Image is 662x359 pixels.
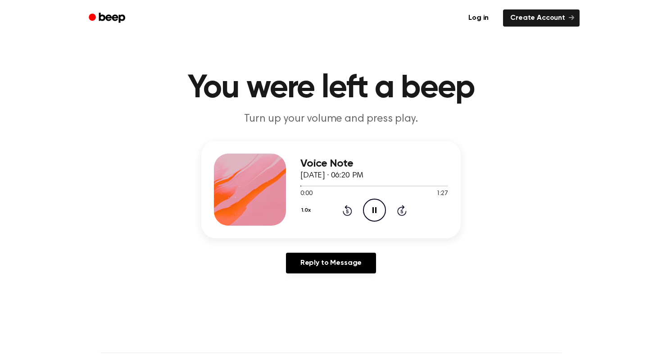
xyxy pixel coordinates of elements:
span: 0:00 [300,189,312,199]
h3: Voice Note [300,158,448,170]
a: Reply to Message [286,253,376,273]
a: Log in [459,8,498,28]
a: Beep [82,9,133,27]
span: [DATE] · 06:20 PM [300,172,363,180]
a: Create Account [503,9,580,27]
span: 1:27 [436,189,448,199]
p: Turn up your volume and press play. [158,112,504,127]
h1: You were left a beep [100,72,562,105]
button: 1.0x [300,203,314,218]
